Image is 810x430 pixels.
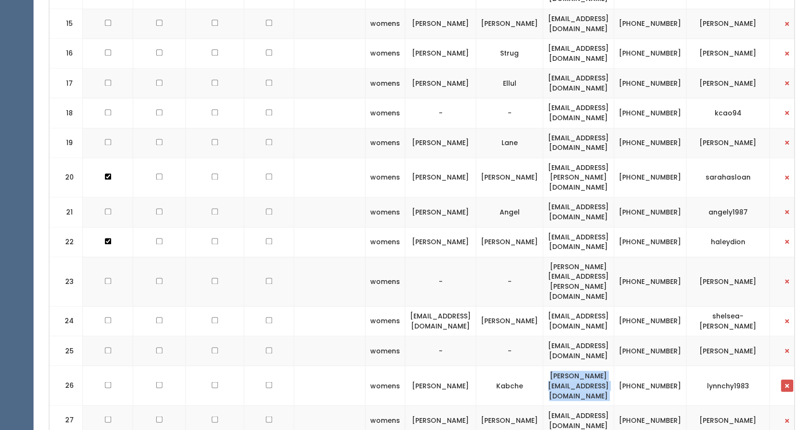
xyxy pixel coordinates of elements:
[405,158,476,197] td: [PERSON_NAME]
[49,158,83,197] td: 20
[365,98,405,128] td: womens
[405,366,476,406] td: [PERSON_NAME]
[614,39,686,68] td: [PHONE_NUMBER]
[476,158,543,197] td: [PERSON_NAME]
[686,68,770,98] td: [PERSON_NAME]
[614,98,686,128] td: [PHONE_NUMBER]
[614,306,686,336] td: [PHONE_NUMBER]
[476,227,543,257] td: [PERSON_NAME]
[476,197,543,227] td: Angel
[686,128,770,158] td: [PERSON_NAME]
[543,39,614,68] td: [EMAIL_ADDRESS][DOMAIN_NAME]
[365,336,405,366] td: womens
[543,9,614,38] td: [EMAIL_ADDRESS][DOMAIN_NAME]
[405,39,476,68] td: [PERSON_NAME]
[365,128,405,158] td: womens
[405,128,476,158] td: [PERSON_NAME]
[405,68,476,98] td: [PERSON_NAME]
[614,128,686,158] td: [PHONE_NUMBER]
[476,128,543,158] td: Lane
[476,98,543,128] td: -
[543,257,614,306] td: [PERSON_NAME][EMAIL_ADDRESS][PERSON_NAME][DOMAIN_NAME]
[476,257,543,306] td: -
[476,336,543,366] td: -
[543,128,614,158] td: [EMAIL_ADDRESS][DOMAIN_NAME]
[49,306,83,336] td: 24
[365,158,405,197] td: womens
[686,306,770,336] td: shelsea-[PERSON_NAME]
[49,98,83,128] td: 18
[365,39,405,68] td: womens
[405,257,476,306] td: -
[365,197,405,227] td: womens
[614,9,686,38] td: [PHONE_NUMBER]
[49,68,83,98] td: 17
[614,227,686,257] td: [PHONE_NUMBER]
[686,257,770,306] td: [PERSON_NAME]
[476,68,543,98] td: Ellul
[543,158,614,197] td: [EMAIL_ADDRESS][PERSON_NAME][DOMAIN_NAME]
[405,227,476,257] td: [PERSON_NAME]
[543,68,614,98] td: [EMAIL_ADDRESS][DOMAIN_NAME]
[49,336,83,366] td: 25
[365,366,405,406] td: womens
[49,39,83,68] td: 16
[543,227,614,257] td: [EMAIL_ADDRESS][DOMAIN_NAME]
[365,227,405,257] td: womens
[686,336,770,366] td: [PERSON_NAME]
[365,68,405,98] td: womens
[543,197,614,227] td: [EMAIL_ADDRESS][DOMAIN_NAME]
[543,306,614,336] td: [EMAIL_ADDRESS][DOMAIN_NAME]
[405,197,476,227] td: [PERSON_NAME]
[49,197,83,227] td: 21
[405,9,476,38] td: [PERSON_NAME]
[543,336,614,366] td: [EMAIL_ADDRESS][DOMAIN_NAME]
[365,306,405,336] td: womens
[614,257,686,306] td: [PHONE_NUMBER]
[543,98,614,128] td: [EMAIL_ADDRESS][DOMAIN_NAME]
[476,366,543,406] td: Kabche
[476,9,543,38] td: [PERSON_NAME]
[49,257,83,306] td: 23
[614,158,686,197] td: [PHONE_NUMBER]
[614,68,686,98] td: [PHONE_NUMBER]
[686,9,770,38] td: [PERSON_NAME]
[405,306,476,336] td: [EMAIL_ADDRESS][DOMAIN_NAME]
[543,366,614,406] td: [PERSON_NAME][EMAIL_ADDRESS][DOMAIN_NAME]
[49,227,83,257] td: 22
[614,366,686,406] td: [PHONE_NUMBER]
[49,9,83,38] td: 15
[686,227,770,257] td: haleydion
[405,98,476,128] td: -
[614,336,686,366] td: [PHONE_NUMBER]
[49,366,83,406] td: 26
[405,336,476,366] td: -
[476,39,543,68] td: Strug
[614,197,686,227] td: [PHONE_NUMBER]
[686,158,770,197] td: sarahasloan
[476,306,543,336] td: [PERSON_NAME]
[49,128,83,158] td: 19
[686,197,770,227] td: angely1987
[365,257,405,306] td: womens
[686,366,770,406] td: lynnchy1983
[686,39,770,68] td: [PERSON_NAME]
[686,98,770,128] td: kcao94
[365,9,405,38] td: womens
